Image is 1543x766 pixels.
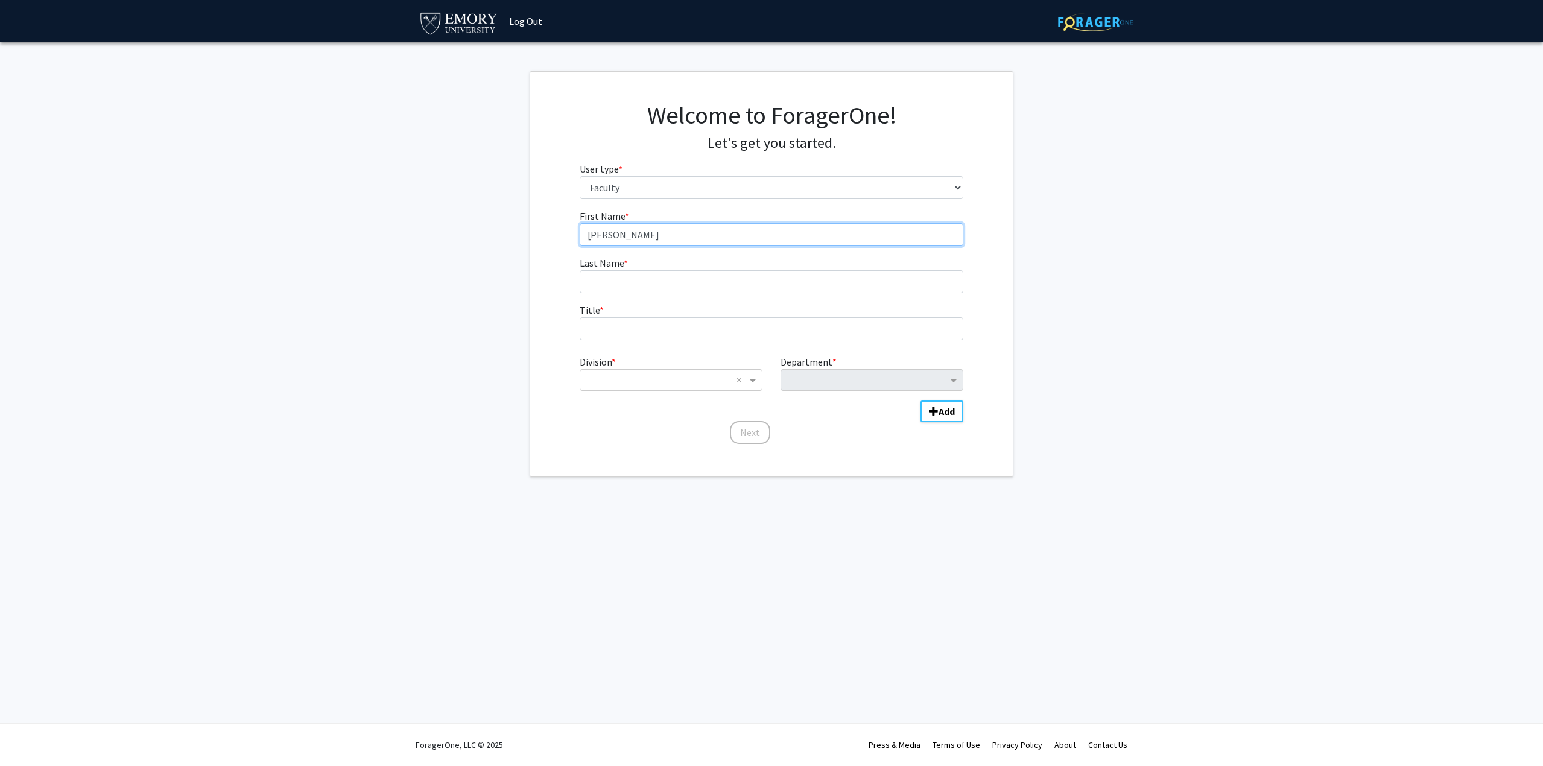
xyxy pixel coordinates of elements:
label: User type [580,162,623,176]
button: Next [730,421,770,444]
a: Privacy Policy [992,739,1042,750]
span: First Name [580,210,625,222]
div: ForagerOne, LLC © 2025 [416,724,503,766]
img: Emory University Logo [419,9,499,36]
span: Title [580,304,600,316]
div: Department [771,355,972,391]
div: Division [571,355,771,391]
h1: Welcome to ForagerOne! [580,101,964,130]
ng-select: Department [781,369,963,391]
span: Last Name [580,257,624,269]
a: Terms of Use [933,739,980,750]
ng-select: Division [580,369,762,391]
button: Add Division/Department [920,400,963,422]
h4: Let's get you started. [580,135,964,152]
a: About [1054,739,1076,750]
span: Clear all [737,373,747,387]
a: Contact Us [1088,739,1127,750]
iframe: Chat [9,712,51,757]
img: ForagerOne Logo [1058,13,1133,31]
b: Add [939,405,955,417]
a: Press & Media [869,739,920,750]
